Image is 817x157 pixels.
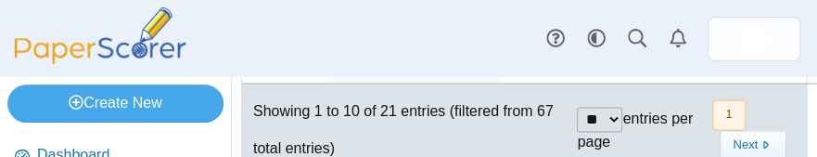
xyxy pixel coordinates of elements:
img: ps.08Dk8HiHb5BR1L0X [739,24,769,54]
label: entries per page [577,111,693,150]
a: PaperScorer [7,51,193,67]
span: Casey Shaffer [739,24,769,54]
button: 1 [712,99,745,130]
a: Alerts [657,19,698,59]
a: Create New [7,85,223,122]
a: ps.08Dk8HiHb5BR1L0X [708,17,800,61]
img: PaperScorer [7,7,193,64]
